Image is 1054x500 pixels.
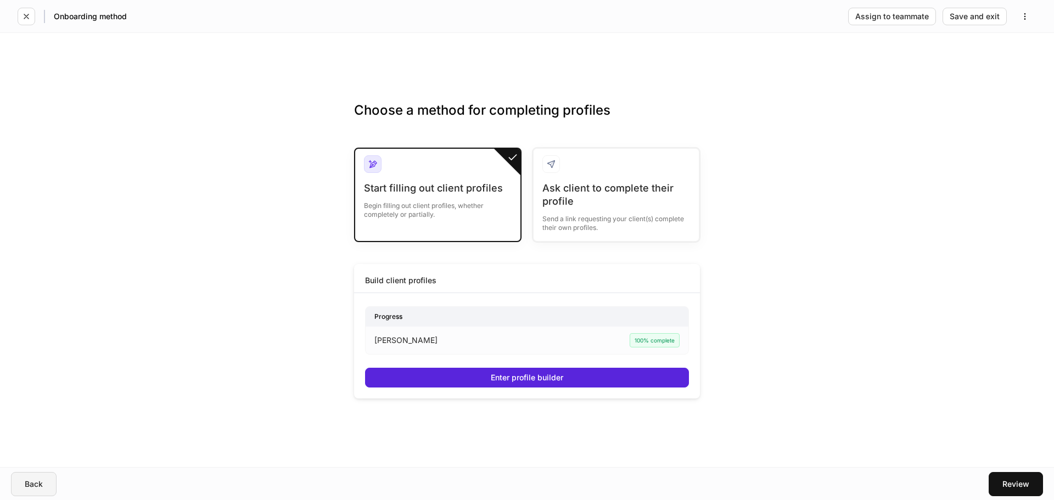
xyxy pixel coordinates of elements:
[364,182,512,195] div: Start filling out client profiles
[354,102,700,137] h3: Choose a method for completing profiles
[374,335,438,346] p: [PERSON_NAME]
[365,368,689,387] button: Enter profile builder
[364,195,512,219] div: Begin filling out client profiles, whether completely or partially.
[366,307,688,326] div: Progress
[11,472,57,496] button: Back
[989,472,1043,496] button: Review
[542,208,690,232] div: Send a link requesting your client(s) complete their own profiles.
[630,333,680,347] div: 100% complete
[1002,480,1029,488] div: Review
[491,374,563,381] div: Enter profile builder
[950,13,1000,20] div: Save and exit
[365,275,436,286] div: Build client profiles
[943,8,1007,25] button: Save and exit
[542,182,690,208] div: Ask client to complete their profile
[25,480,43,488] div: Back
[54,11,127,22] h5: Onboarding method
[855,13,929,20] div: Assign to teammate
[848,8,936,25] button: Assign to teammate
